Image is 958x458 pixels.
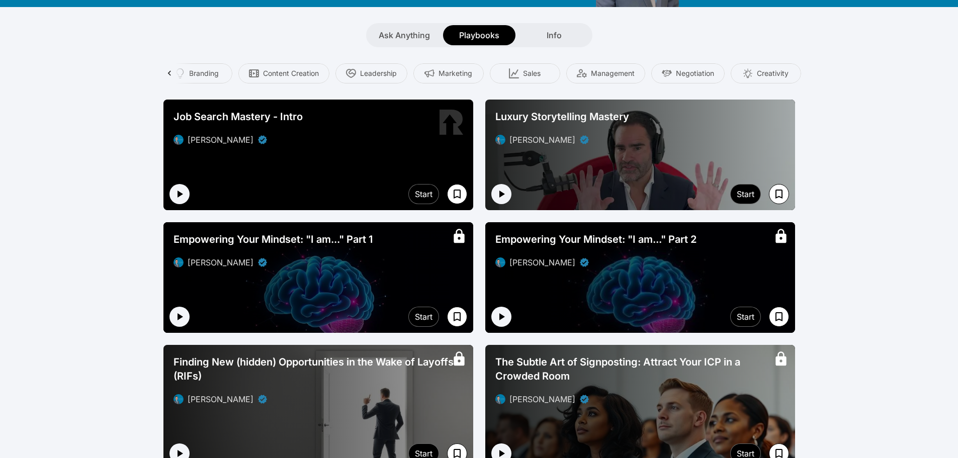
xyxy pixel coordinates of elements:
button: Start [730,307,761,327]
div: Start [415,188,432,200]
img: Creativity [743,68,753,78]
div: [PERSON_NAME] [188,134,253,146]
div: [PERSON_NAME] [188,256,253,268]
img: Content Creation [249,68,259,78]
img: avatar of David Camacho [173,135,184,145]
div: Verified partner - David Camacho [579,135,589,145]
div: Start [415,311,432,323]
button: Sales [490,63,560,83]
div: This is paid content [451,351,467,367]
button: Save [769,184,789,204]
button: Start [730,184,761,204]
button: Start [408,184,439,204]
div: [PERSON_NAME] [509,134,575,146]
button: Management [566,63,645,83]
img: avatar of David Camacho [495,394,505,404]
img: Negotiation [662,68,672,78]
span: Finding New (hidden) Opportunities in the Wake of Layoffs (RIFs) [173,355,463,383]
button: Play intro [491,307,511,327]
span: Marketing [439,68,472,78]
div: [PERSON_NAME] [509,256,575,268]
span: Ask Anything [379,29,430,41]
div: Verified partner - David Camacho [579,257,589,267]
span: Content Creation [263,68,319,78]
button: Playbooks [443,25,515,45]
div: Verified partner - David Camacho [257,257,268,267]
button: Save [447,307,467,327]
span: Sales [523,68,541,78]
div: Start [737,188,754,200]
span: Job Search Mastery - Intro [173,110,303,124]
span: The Subtle Art of Signposting: Attract Your ICP in a Crowded Room [495,355,785,383]
img: avatar of David Camacho [173,257,184,267]
span: Empowering Your Mindset: "I am..." Part 2 [495,232,696,246]
button: Creativity [731,63,801,83]
img: Management [577,68,587,78]
div: Start [737,311,754,323]
span: Branding [189,68,219,78]
div: This is paid content [773,228,789,244]
div: Verified partner - David Camacho [579,394,589,404]
div: This is paid content [773,351,789,367]
button: Content Creation [238,63,329,83]
button: Play intro [169,184,190,204]
span: Creativity [757,68,789,78]
button: Play intro [491,184,511,204]
button: Save [447,184,467,204]
img: Leadership [346,68,356,78]
img: avatar of David Camacho [495,135,505,145]
button: Play intro [169,307,190,327]
div: Verified partner - David Camacho [257,135,268,145]
button: Info [518,25,590,45]
img: avatar of David Camacho [173,394,184,404]
button: Negotiation [651,63,725,83]
button: Ask Anything [368,25,441,45]
span: Info [547,29,562,41]
img: Sales [509,68,519,78]
div: This is paid content [451,228,467,244]
div: [PERSON_NAME] [188,393,253,405]
span: Leadership [360,68,397,78]
div: Verified partner - David Camacho [257,394,268,404]
button: Save [769,307,789,327]
span: Playbooks [459,29,499,41]
span: Empowering Your Mindset: "I am..." Part 1 [173,232,373,246]
span: Luxury Storytelling Mastery [495,110,629,124]
button: Branding [162,63,232,83]
img: avatar of David Camacho [495,257,505,267]
img: Marketing [424,68,434,78]
span: Negotiation [676,68,714,78]
button: Leadership [335,63,407,83]
button: Marketing [413,63,484,83]
button: Start [408,307,439,327]
div: [PERSON_NAME] [509,393,575,405]
span: Management [591,68,635,78]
